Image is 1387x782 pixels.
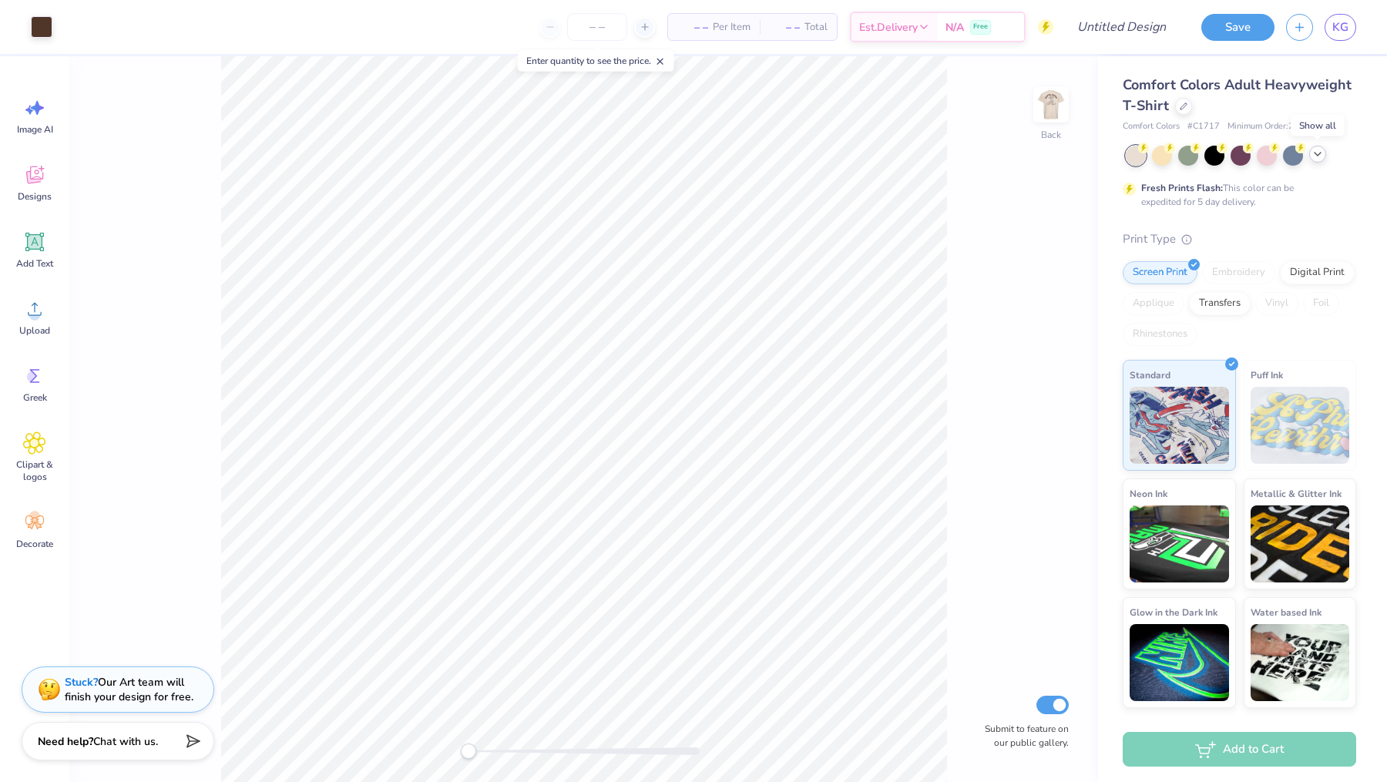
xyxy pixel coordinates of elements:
strong: Need help? [38,734,93,749]
img: Standard [1130,387,1229,464]
span: Free [973,22,988,32]
img: Water based Ink [1251,624,1350,701]
span: Upload [19,324,50,337]
span: Puff Ink [1251,367,1283,383]
img: Metallic & Glitter Ink [1251,505,1350,582]
span: Neon Ink [1130,485,1167,502]
label: Submit to feature on our public gallery. [976,722,1069,750]
div: Enter quantity to see the price. [518,50,674,72]
img: Back [1036,89,1066,120]
span: Total [804,19,828,35]
span: Designs [18,190,52,203]
span: Add Text [16,257,53,270]
span: Standard [1130,367,1170,383]
div: Print Type [1123,230,1356,248]
div: Screen Print [1123,261,1197,284]
img: Neon Ink [1130,505,1229,582]
div: Digital Print [1280,261,1355,284]
div: Our Art team will finish your design for free. [65,675,193,704]
div: Rhinestones [1123,323,1197,346]
span: Water based Ink [1251,604,1322,620]
span: – – [677,19,708,35]
div: Accessibility label [461,743,476,759]
span: N/A [945,19,964,35]
span: Comfort Colors Adult Heavyweight T-Shirt [1123,76,1352,115]
span: # C1717 [1187,120,1220,133]
span: Image AI [17,123,53,136]
span: KG [1332,18,1348,36]
button: Save [1201,14,1274,41]
span: Comfort Colors [1123,120,1180,133]
span: Greek [23,391,47,404]
input: Untitled Design [1065,12,1178,42]
div: Foil [1303,292,1339,315]
img: Puff Ink [1251,387,1350,464]
a: KG [1325,14,1356,41]
span: Glow in the Dark Ink [1130,604,1217,620]
span: Per Item [713,19,751,35]
div: This color can be expedited for 5 day delivery. [1141,181,1331,209]
div: Back [1041,128,1061,142]
div: Transfers [1189,292,1251,315]
span: Metallic & Glitter Ink [1251,485,1342,502]
span: Chat with us. [93,734,158,749]
span: Clipart & logos [9,458,60,483]
img: Glow in the Dark Ink [1130,624,1229,701]
input: – – [567,13,627,41]
div: Show all [1291,115,1345,136]
div: Applique [1123,292,1184,315]
div: Vinyl [1255,292,1298,315]
span: – – [769,19,800,35]
span: Est. Delivery [859,19,918,35]
div: Embroidery [1202,261,1275,284]
span: Minimum Order: 24 + [1227,120,1305,133]
strong: Fresh Prints Flash: [1141,182,1223,194]
span: Decorate [16,538,53,550]
strong: Stuck? [65,675,98,690]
